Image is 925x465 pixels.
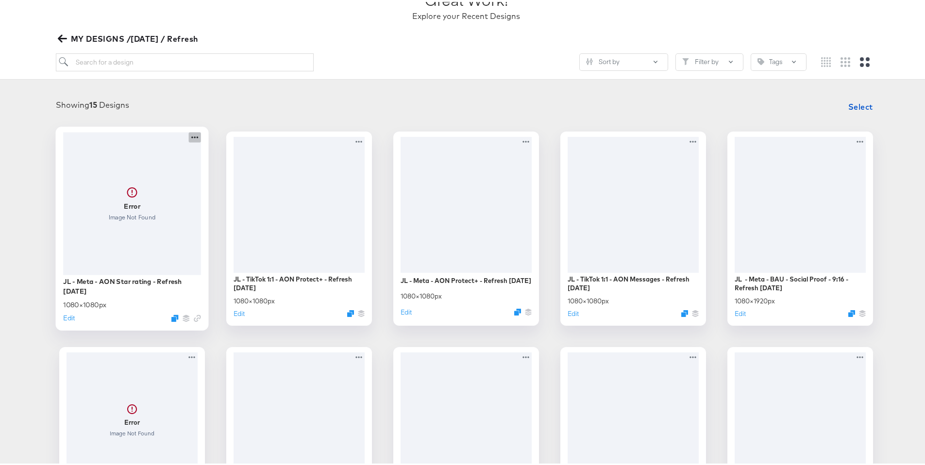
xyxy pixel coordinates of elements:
[514,307,521,314] svg: Duplicate
[841,55,850,65] svg: Medium grid
[735,307,746,316] button: Edit
[412,9,520,20] div: Explore your Recent Designs
[560,130,706,324] div: JL - TikTok 1:1 - AON Messages - Refresh [DATE]1080×1080pxEditDuplicate
[171,313,179,320] svg: Duplicate
[63,311,75,320] button: Edit
[194,313,201,320] svg: Link
[860,55,870,65] svg: Large grid
[757,56,764,63] svg: Tag
[751,51,807,69] button: TagTags
[347,308,354,315] svg: Duplicate
[401,306,412,315] button: Edit
[735,295,775,304] div: 1080 × 1920 px
[234,295,275,304] div: 1080 × 1080 px
[226,130,372,324] div: JL - TikTok 1:1 - AON Protect+ - Refresh [DATE]1080×1080pxEditDuplicate
[568,307,579,316] button: Edit
[401,290,442,299] div: 1080 × 1080 px
[682,56,689,63] svg: Filter
[568,273,699,291] div: JL - TikTok 1:1 - AON Messages - Refresh [DATE]
[727,130,873,324] div: JL - Meta - BAU - Social Proof - 9:16 - Refresh [DATE]1080×1920pxEditDuplicate
[56,51,314,69] input: Search for a design
[234,273,365,291] div: JL - TikTok 1:1 - AON Protect+ - Refresh [DATE]
[63,275,201,294] div: JL - Meta - AON Star rating - Refresh [DATE]
[393,130,539,324] div: JL - Meta - AON Protect+ - Refresh [DATE]1080×1080pxEditDuplicate
[234,307,245,316] button: Edit
[401,274,531,283] div: JL - Meta - AON Protect+ - Refresh [DATE]
[821,55,831,65] svg: Small grid
[675,51,743,69] button: FilterFilter by
[586,56,593,63] svg: Sliders
[681,308,688,315] svg: Duplicate
[844,95,877,115] button: Select
[60,30,198,44] span: MY DESIGNS /[DATE] / Refresh
[848,98,873,112] span: Select
[56,30,202,44] button: MY DESIGNS /[DATE] / Refresh
[568,295,609,304] div: 1080 × 1080 px
[63,298,106,307] div: 1080 × 1080 px
[579,51,668,69] button: SlidersSort by
[56,98,129,109] div: Showing Designs
[848,308,855,315] svg: Duplicate
[56,125,209,329] div: ErrorImage Not FoundJL - Meta - AON Star rating - Refresh [DATE]1080×1080pxEditDuplicate
[735,273,866,291] div: JL - Meta - BAU - Social Proof - 9:16 - Refresh [DATE]
[89,98,97,108] strong: 15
